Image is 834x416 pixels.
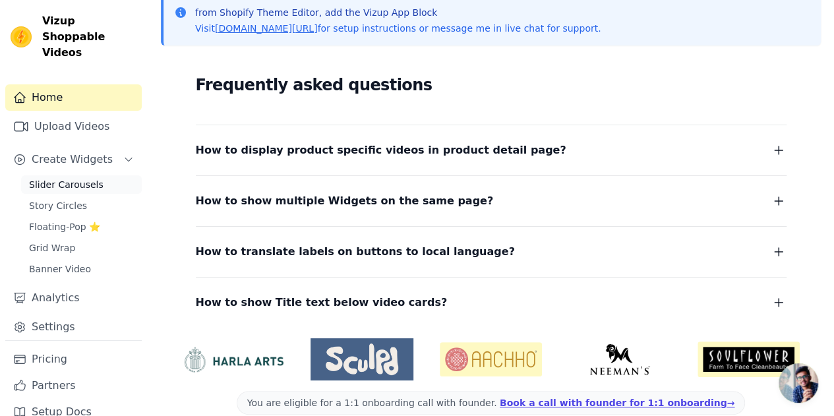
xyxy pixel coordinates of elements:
a: Analytics [5,285,142,311]
img: Aachho [440,342,542,376]
span: Floating-Pop ⭐ [29,220,100,233]
div: Open chat [779,363,818,403]
a: Grid Wrap [21,239,142,257]
a: Story Circles [21,196,142,215]
a: Upload Videos [5,113,142,140]
a: Partners [5,372,142,399]
button: How to show Title text below video cards? [196,293,787,312]
button: Create Widgets [5,146,142,173]
span: How to show multiple Widgets on the same page? [196,192,494,210]
p: Visit for setup instructions or message me in live chat for support. [195,22,601,35]
a: Home [5,84,142,111]
img: Soulflower [698,342,800,378]
span: Banner Video [29,262,91,276]
a: Book a call with founder for 1:1 onboarding [500,398,734,408]
span: Story Circles [29,199,87,212]
img: Vizup [11,26,32,47]
a: Pricing [5,346,142,372]
span: Create Widgets [32,152,113,167]
a: Floating-Pop ⭐ [21,218,142,236]
span: How to display product specific videos in product detail page? [196,141,566,160]
a: [DOMAIN_NAME][URL] [215,23,318,34]
img: Sculpd US [311,343,413,375]
button: How to translate labels on buttons to local language? [196,243,787,261]
button: How to display product specific videos in product detail page? [196,141,787,160]
a: Slider Carousels [21,175,142,194]
p: from Shopify Theme Editor, add the Vizup App Block [195,6,601,19]
span: How to translate labels on buttons to local language? [196,243,515,261]
button: How to show multiple Widgets on the same page? [196,192,787,210]
span: How to show Title text below video cards? [196,293,448,312]
img: Neeman's [568,343,670,375]
a: Banner Video [21,260,142,278]
span: Grid Wrap [29,241,75,254]
h2: Frequently asked questions [196,72,787,98]
a: Settings [5,314,142,340]
span: Slider Carousels [29,178,104,191]
img: HarlaArts [182,346,284,373]
span: Vizup Shoppable Videos [42,13,136,61]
